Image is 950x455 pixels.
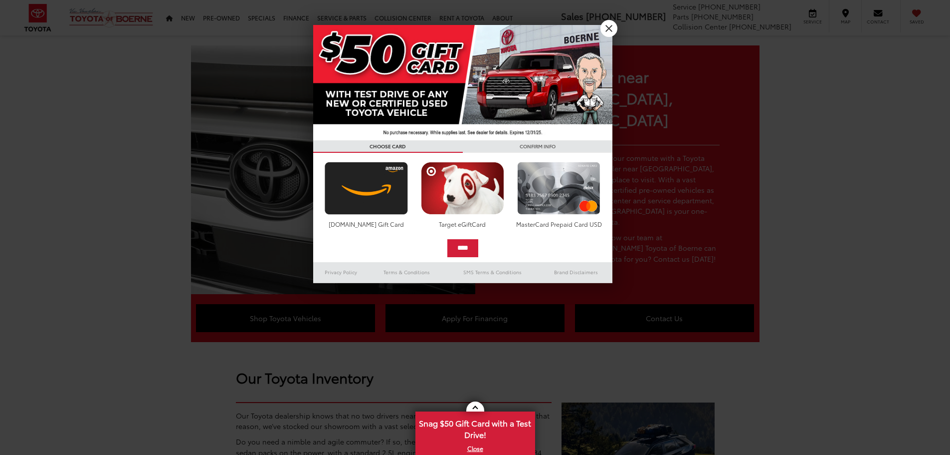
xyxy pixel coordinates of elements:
[515,220,603,228] div: MasterCard Prepaid Card USD
[322,162,410,215] img: amazoncard.png
[313,140,463,153] h3: CHOOSE CARD
[313,25,612,140] img: 42635_top_851395.jpg
[515,162,603,215] img: mastercard.png
[418,162,507,215] img: targetcard.png
[540,266,612,278] a: Brand Disclaimers
[313,266,369,278] a: Privacy Policy
[322,220,410,228] div: [DOMAIN_NAME] Gift Card
[369,266,445,278] a: Terms & Conditions
[416,413,534,443] span: Snag $50 Gift Card with a Test Drive!
[445,266,540,278] a: SMS Terms & Conditions
[463,140,612,153] h3: CONFIRM INFO
[418,220,507,228] div: Target eGiftCard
